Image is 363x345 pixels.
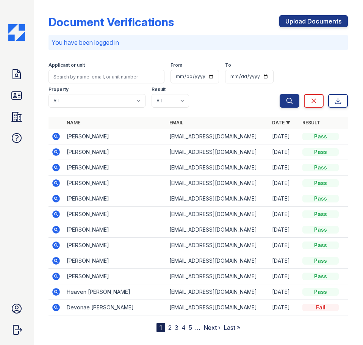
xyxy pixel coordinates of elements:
div: Pass [302,148,339,156]
div: Pass [302,164,339,171]
label: Property [49,86,69,93]
td: [EMAIL_ADDRESS][DOMAIN_NAME] [166,222,269,238]
td: [EMAIL_ADDRESS][DOMAIN_NAME] [166,300,269,315]
span: … [195,323,200,332]
div: Fail [302,304,339,311]
td: [DATE] [269,253,299,269]
div: Pass [302,257,339,265]
a: 2 [168,324,172,331]
td: Heaven [PERSON_NAME] [64,284,166,300]
div: Pass [302,195,339,202]
td: [PERSON_NAME] [64,191,166,207]
td: [EMAIL_ADDRESS][DOMAIN_NAME] [166,191,269,207]
label: From [171,62,182,68]
div: Pass [302,210,339,218]
div: Pass [302,179,339,187]
td: [DATE] [269,238,299,253]
td: [DATE] [269,207,299,222]
td: [DATE] [269,269,299,284]
a: Email [169,120,183,125]
td: [DATE] [269,176,299,191]
td: [PERSON_NAME] [64,238,166,253]
label: To [225,62,231,68]
td: [EMAIL_ADDRESS][DOMAIN_NAME] [166,253,269,269]
td: [DATE] [269,191,299,207]
td: [EMAIL_ADDRESS][DOMAIN_NAME] [166,284,269,300]
a: Last » [224,324,240,331]
a: 5 [189,324,192,331]
label: Applicant or unit [49,62,85,68]
td: [PERSON_NAME] [64,144,166,160]
a: Result [302,120,320,125]
div: Pass [302,241,339,249]
td: [DATE] [269,300,299,315]
td: [EMAIL_ADDRESS][DOMAIN_NAME] [166,176,269,191]
td: [DATE] [269,160,299,176]
td: [PERSON_NAME] [64,176,166,191]
td: [PERSON_NAME] [64,207,166,222]
td: [DATE] [269,284,299,300]
td: [EMAIL_ADDRESS][DOMAIN_NAME] [166,160,269,176]
a: Date ▼ [272,120,290,125]
td: [EMAIL_ADDRESS][DOMAIN_NAME] [166,207,269,222]
div: Pass [302,288,339,296]
td: [PERSON_NAME] [64,160,166,176]
td: Devonae [PERSON_NAME] [64,300,166,315]
p: You have been logged in [52,38,345,47]
a: 4 [181,324,186,331]
td: [DATE] [269,222,299,238]
div: Pass [302,133,339,140]
td: [PERSON_NAME] [64,222,166,238]
div: Document Verifications [49,15,174,29]
iframe: chat widget [331,315,355,337]
td: [EMAIL_ADDRESS][DOMAIN_NAME] [166,144,269,160]
a: 3 [175,324,178,331]
div: Pass [302,226,339,234]
input: Search by name, email, or unit number [49,70,164,83]
td: [PERSON_NAME] [64,269,166,284]
a: Next › [203,324,221,331]
td: [EMAIL_ADDRESS][DOMAIN_NAME] [166,269,269,284]
td: [EMAIL_ADDRESS][DOMAIN_NAME] [166,238,269,253]
a: Upload Documents [279,15,348,27]
td: [DATE] [269,144,299,160]
td: [PERSON_NAME] [64,253,166,269]
img: CE_Icon_Blue-c292c112584629df590d857e76928e9f676e5b41ef8f769ba2f05ee15b207248.png [8,24,25,41]
a: Name [67,120,80,125]
td: [PERSON_NAME] [64,129,166,144]
div: Pass [302,273,339,280]
td: [EMAIL_ADDRESS][DOMAIN_NAME] [166,129,269,144]
div: 1 [156,323,165,332]
td: [DATE] [269,129,299,144]
label: Result [152,86,166,93]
